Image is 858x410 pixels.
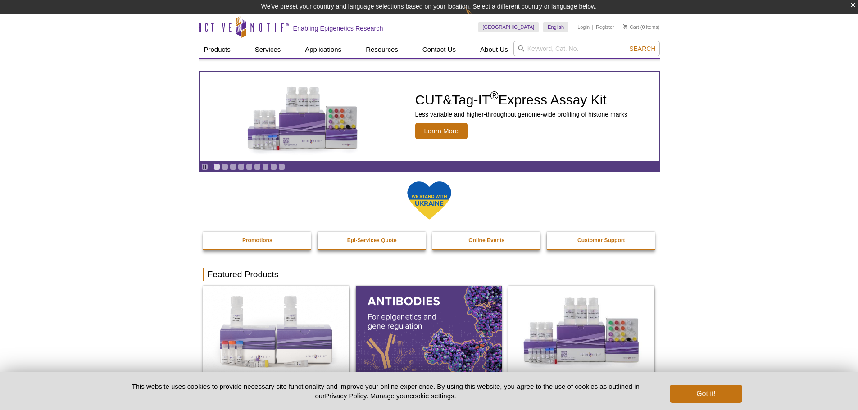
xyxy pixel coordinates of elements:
[626,45,658,53] button: Search
[623,22,660,32] li: (0 items)
[293,24,383,32] h2: Enabling Epigenetics Research
[577,24,590,30] a: Login
[203,268,655,281] h2: Featured Products
[262,163,269,170] a: Go to slide 7
[278,163,285,170] a: Go to slide 9
[592,22,594,32] li: |
[475,41,513,58] a: About Us
[325,392,366,400] a: Privacy Policy
[432,232,541,249] a: Online Events
[513,41,660,56] input: Keyword, Cat. No.
[623,24,627,29] img: Your Cart
[213,163,220,170] a: Go to slide 1
[508,286,654,374] img: CUT&Tag-IT® Express Assay Kit
[250,41,286,58] a: Services
[490,89,498,102] sup: ®
[629,45,655,52] span: Search
[318,232,427,249] a: Epi-Services Quote
[200,72,659,161] article: CUT&Tag-IT Express Assay Kit
[200,72,659,161] a: CUT&Tag-IT Express Assay Kit CUT&Tag-IT®Express Assay Kit Less variable and higher-throughput gen...
[547,232,656,249] a: Customer Support
[577,237,625,243] strong: Customer Support
[543,22,568,32] a: English
[415,110,628,118] p: Less variable and higher-throughput genome-wide profiling of histone marks
[201,163,208,170] a: Toggle autoplay
[116,382,655,401] p: This website uses cookies to provide necessary site functionality and improve your online experie...
[347,237,397,243] strong: Epi-Services Quote
[254,163,261,170] a: Go to slide 6
[468,237,504,243] strong: Online Events
[623,24,639,30] a: Cart
[356,286,502,374] img: All Antibodies
[246,163,253,170] a: Go to slide 5
[270,163,277,170] a: Go to slide 8
[478,22,539,32] a: [GEOGRAPHIC_DATA]
[409,392,454,400] button: cookie settings
[415,123,468,139] span: Learn More
[300,41,347,58] a: Applications
[238,163,245,170] a: Go to slide 4
[415,93,628,107] h2: CUT&Tag-IT Express Assay Kit
[596,24,614,30] a: Register
[417,41,461,58] a: Contact Us
[242,237,272,243] strong: Promotions
[203,286,349,374] img: DNA Library Prep Kit for Illumina
[407,180,452,221] img: We Stand With Ukraine
[222,163,228,170] a: Go to slide 2
[203,232,312,249] a: Promotions
[670,385,742,403] button: Got it!
[199,41,236,58] a: Products
[465,7,489,28] img: Change Here
[230,163,236,170] a: Go to slide 3
[228,67,377,166] img: CUT&Tag-IT Express Assay Kit
[360,41,404,58] a: Resources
